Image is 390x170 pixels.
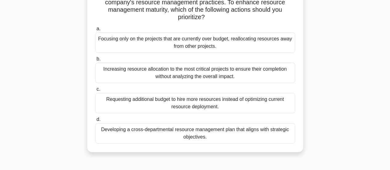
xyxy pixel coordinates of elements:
[95,32,295,53] div: Focusing only on the projects that are currently over budget, reallocating resources away from ot...
[95,93,295,113] div: Requesting additional budget to hire more resources instead of optimizing current resource deploy...
[96,26,101,31] span: a.
[95,123,295,143] div: Developing a cross-departmental resource management plan that aligns with strategic objectives.
[96,56,101,61] span: b.
[96,86,100,92] span: c.
[96,117,101,122] span: d.
[95,63,295,83] div: Increasing resource allocation to the most critical projects to ensure their completion without a...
